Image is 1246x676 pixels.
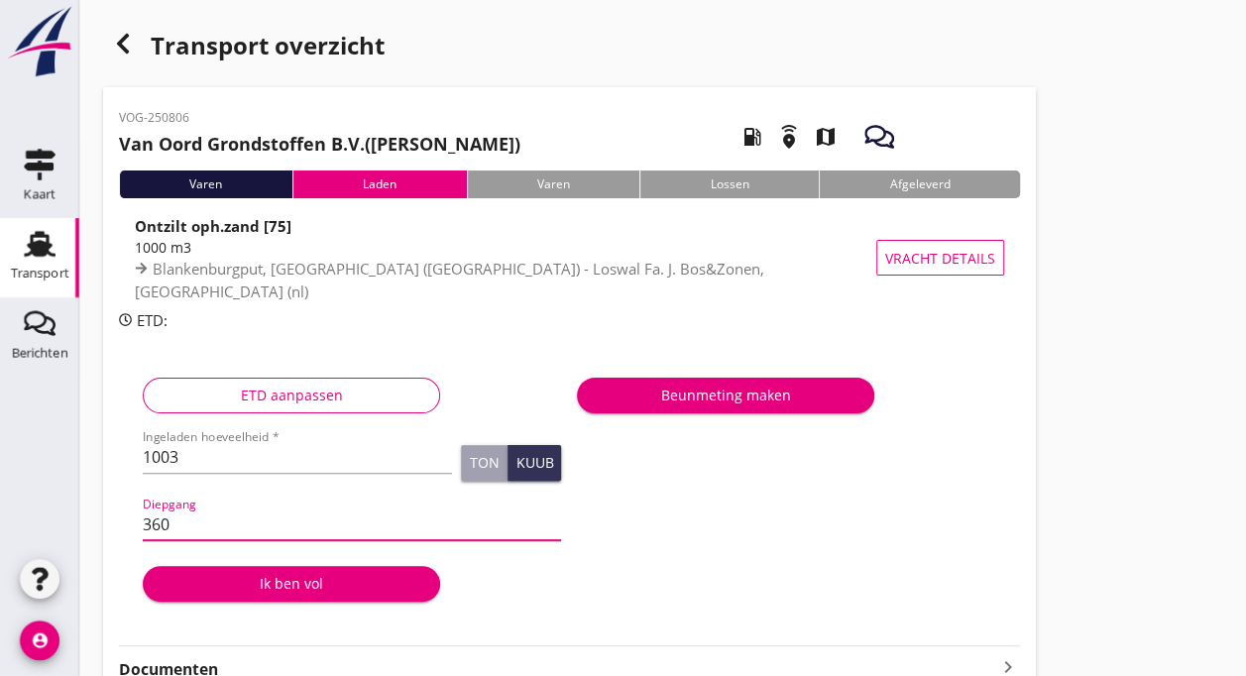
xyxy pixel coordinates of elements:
[819,170,1020,198] div: Afgeleverd
[143,508,561,540] input: Diepgang
[11,267,69,280] div: Transport
[143,441,452,473] input: Ingeladen hoeveelheid *
[885,248,995,269] span: Vracht details
[292,170,467,198] div: Laden
[119,109,520,127] p: VOG-250806
[20,620,59,660] i: account_circle
[725,109,780,165] i: local_gas_station
[143,566,440,602] button: Ik ben vol
[761,109,817,165] i: emergency_share
[469,456,499,470] div: Ton
[24,187,56,200] div: Kaart
[135,259,764,301] span: Blankenburgput, [GEOGRAPHIC_DATA] ([GEOGRAPHIC_DATA]) - Loswal Fa. J. Bos&Zonen, [GEOGRAPHIC_DATA...
[639,170,819,198] div: Lossen
[797,109,852,165] i: map
[143,378,440,413] button: ETD aanpassen
[577,378,874,413] button: Beunmeting maken
[515,456,553,470] div: Kuub
[135,237,885,258] div: 1000 m3
[103,24,1036,71] div: Transport overzicht
[876,240,1004,276] button: Vracht details
[467,170,640,198] div: Varen
[4,5,75,78] img: logo-small.a267ee39.svg
[119,214,1020,301] a: Ontzilt oph.zand [75]1000 m3Blankenburgput, [GEOGRAPHIC_DATA] ([GEOGRAPHIC_DATA]) - Loswal Fa. J....
[119,170,292,198] div: Varen
[12,346,68,359] div: Berichten
[160,385,423,405] div: ETD aanpassen
[137,310,168,330] span: ETD:
[508,445,561,481] button: Kuub
[119,132,365,156] strong: Van Oord Grondstoffen B.V.
[119,131,520,158] h2: ([PERSON_NAME])
[135,216,291,236] strong: Ontzilt oph.zand [75]
[593,385,858,405] div: Beunmeting maken
[461,445,508,481] button: Ton
[159,573,424,594] div: Ik ben vol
